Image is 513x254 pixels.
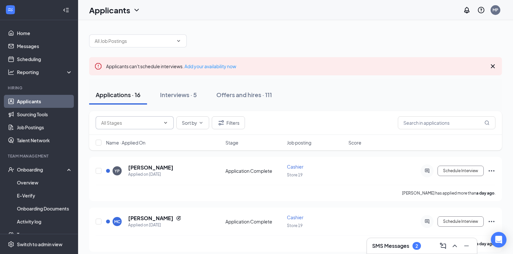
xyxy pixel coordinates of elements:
span: Cashier [287,214,304,220]
span: Sort by [182,121,197,125]
svg: UserCheck [8,166,14,173]
div: Application Complete [225,218,283,225]
svg: Analysis [8,69,14,75]
span: Score [348,139,361,146]
svg: Filter [217,119,225,127]
button: Schedule Interview [438,166,484,176]
input: All Stages [101,119,160,126]
div: Switch to admin view [17,241,62,248]
svg: ChevronDown [198,120,204,125]
svg: ChevronDown [163,120,168,125]
b: a day ago [476,241,494,246]
button: ChevronUp [450,241,460,251]
input: All Job Postings [95,37,173,44]
div: Applied on [DATE] [128,171,173,178]
svg: Notifications [463,6,471,14]
svg: Settings [8,241,14,248]
a: Activity log [17,215,73,228]
svg: ChevronDown [176,38,181,44]
p: [PERSON_NAME] has applied more than . [402,190,495,196]
h5: [PERSON_NAME] [128,215,173,222]
div: MP [493,7,498,13]
div: Open Intercom Messenger [491,232,506,248]
svg: Ellipses [488,218,495,225]
svg: Error [94,62,102,70]
span: Name · Applied On [106,139,145,146]
div: Onboarding [17,166,67,173]
a: Overview [17,176,73,189]
button: Minimize [461,241,472,251]
svg: Collapse [63,7,69,13]
a: E-Verify [17,189,73,202]
div: YP [115,168,120,174]
div: Applied on [DATE] [128,222,181,228]
span: Stage [225,139,238,146]
button: Schedule Interview [438,216,484,227]
svg: Ellipses [488,167,495,175]
a: Applicants [17,95,73,108]
a: Job Postings [17,121,73,134]
div: Offers and hires · 111 [216,91,272,99]
div: Applications · 16 [96,91,141,99]
div: Reporting [17,69,73,75]
svg: WorkstreamLogo [7,6,14,13]
a: Add your availability now [184,63,236,69]
a: Home [17,27,73,40]
svg: Cross [489,62,497,70]
a: Talent Network [17,134,73,147]
span: Applicants can't schedule interviews. [106,63,236,69]
button: ComposeMessage [438,241,448,251]
a: Messages [17,40,73,53]
a: Sourcing Tools [17,108,73,121]
div: MC [114,219,120,224]
a: Scheduling [17,53,73,66]
button: Sort byChevronDown [176,116,209,129]
a: Team [17,228,73,241]
input: Search in applications [398,116,495,129]
span: Cashier [287,164,304,170]
div: Hiring [8,85,71,91]
a: Onboarding Documents [17,202,73,215]
svg: ChevronDown [133,6,141,14]
div: 2 [415,243,418,249]
svg: ActiveChat [423,168,431,173]
svg: Reapply [176,216,181,221]
span: Job posting [287,139,311,146]
b: a day ago [476,191,494,196]
span: Store 19 [287,223,303,228]
h3: SMS Messages [372,242,409,249]
svg: QuestionInfo [477,6,485,14]
div: Team Management [8,153,71,159]
svg: ComposeMessage [439,242,447,250]
span: Store 19 [287,172,303,177]
svg: ActiveChat [423,219,431,224]
svg: Minimize [463,242,470,250]
div: Interviews · 5 [160,91,197,99]
button: Filter Filters [212,116,245,129]
svg: MagnifyingGlass [484,120,490,125]
div: Application Complete [225,168,283,174]
h1: Applicants [89,5,130,16]
svg: ChevronUp [451,242,459,250]
h5: [PERSON_NAME] [128,164,173,171]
